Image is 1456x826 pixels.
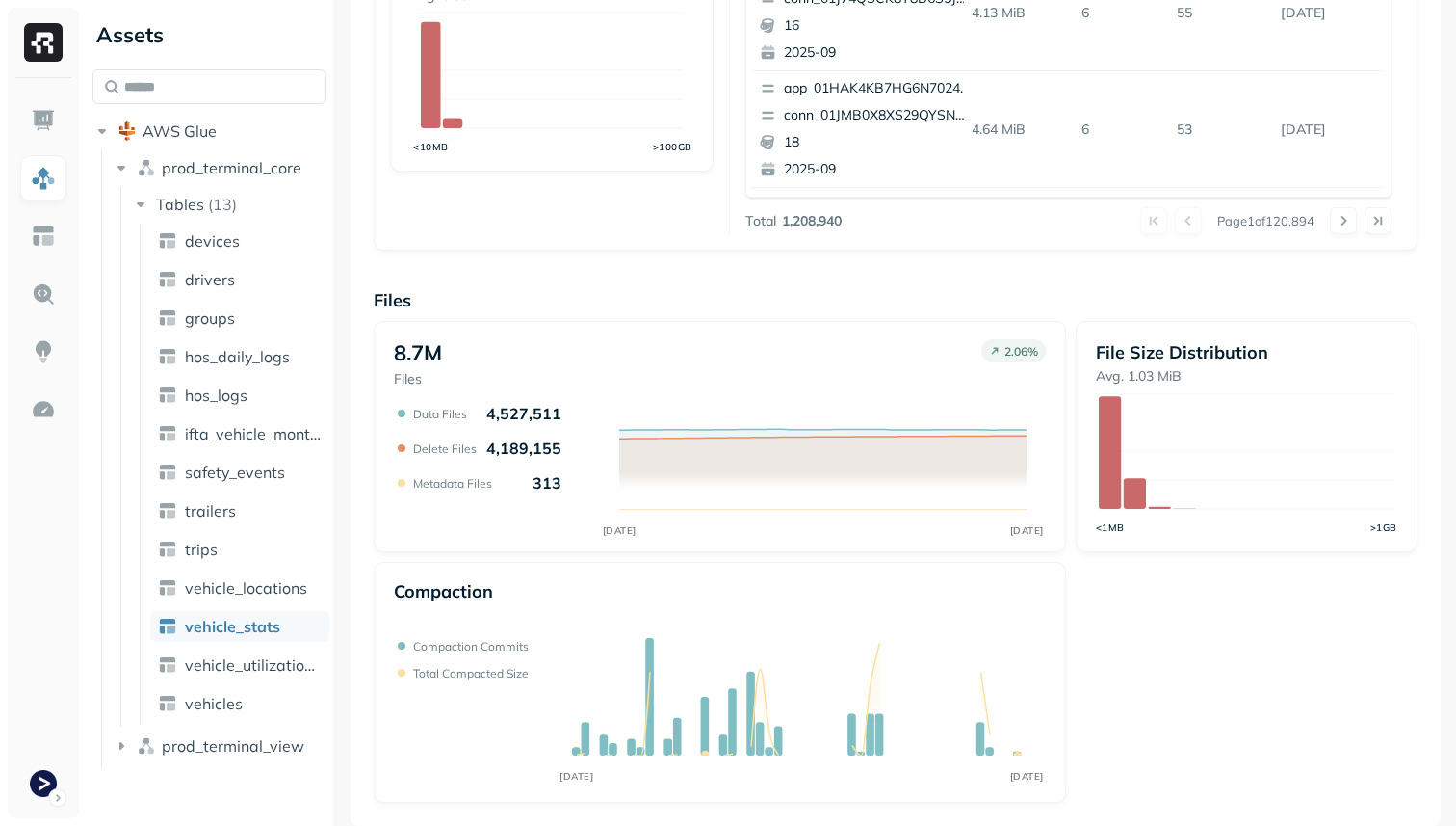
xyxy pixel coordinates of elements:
tspan: [DATE] [1009,524,1043,537]
p: Compaction [394,580,493,602]
p: Total [745,212,776,230]
p: conn_01JMB0X8XS29QYSN2VRNH65ZW6 [784,106,971,125]
img: table [158,386,177,405]
img: Terminal [30,770,57,797]
a: trailers [150,495,329,526]
img: table [158,424,177,443]
p: 1,208,940 [782,212,842,230]
img: Assets [31,166,56,191]
img: Optimization [31,397,56,422]
span: AWS Glue [143,121,217,141]
button: Tables(13) [131,189,328,220]
p: Page 1 of 120,894 [1217,212,1314,229]
img: table [158,463,177,482]
img: table [158,617,177,636]
a: hos_daily_logs [150,341,329,372]
span: vehicles [185,694,243,713]
p: File Size Distribution [1096,341,1397,363]
button: AWS Glue [92,116,326,147]
img: Asset Explorer [31,224,56,249]
img: table [158,694,177,713]
tspan: <1MB [1096,521,1125,533]
span: vehicle_utilization_day [185,655,322,675]
p: 2.06 % [1004,344,1038,359]
p: Files [394,370,442,388]
span: vehicle_stats [185,617,280,636]
p: 53 [1169,113,1273,147]
span: prod_terminal_core [162,158,301,177]
span: groups [185,308,235,328]
tspan: >1GB [1370,521,1397,533]
a: vehicle_utilization_day [150,650,329,680]
img: table [158,231,177,251]
p: 18 [784,133,971,152]
p: 4,189,155 [486,439,561,458]
a: safety_events [150,457,329,488]
tspan: <10MB [413,141,449,152]
a: vehicles [150,688,329,719]
p: Compaction commits [413,639,529,653]
span: trips [185,540,218,559]
tspan: [DATE] [1010,770,1044,783]
p: 4.64 MiB [964,113,1075,147]
img: table [158,501,177,520]
tspan: >100GB [653,141,692,152]
img: namespace [137,736,156,756]
a: ifta_vehicle_months [150,418,329,449]
p: Sep 23, 2025 [1273,113,1385,147]
p: Data Files [413,407,467,421]
span: drivers [185,270,235,289]
p: Delete Files [413,441,477,456]
p: app_01HAK4KB7HG6N7024210G3S8D5 [784,79,971,98]
button: prod_terminal_view [112,731,327,761]
span: prod_terminal_view [162,736,304,756]
span: devices [185,231,240,251]
button: app_01HAK4KB7HG6N7024210G3S8D5conn_01JKHDYE3JPHQXXDK3ZY4GMBBS172025-09 [752,188,979,304]
p: 4,527,511 [486,404,561,423]
a: groups [150,303,329,333]
img: table [158,655,177,675]
a: trips [150,534,329,565]
a: vehicle_stats [150,611,329,642]
p: 16 [784,16,971,36]
p: Metadata Files [413,476,492,491]
a: devices [150,226,329,256]
img: table [158,270,177,289]
p: Total compacted size [413,666,529,680]
img: table [158,540,177,559]
p: 8.7M [394,339,442,366]
p: 2025-09 [784,43,971,63]
p: 313 [533,473,561,493]
p: 2025-09 [784,160,971,179]
a: drivers [150,264,329,295]
span: trailers [185,501,236,520]
tspan: [DATE] [559,770,593,783]
span: hos_logs [185,386,247,405]
p: 6 [1074,113,1169,147]
img: Query Explorer [31,281,56,306]
span: vehicle_locations [185,578,307,598]
a: hos_logs [150,380,329,411]
span: ifta_vehicle_months [185,424,322,443]
p: Avg. 1.03 MiB [1096,367,1397,386]
span: Tables [156,195,204,214]
span: hos_daily_logs [185,347,290,366]
p: Files [374,289,1417,311]
div: Assets [92,19,326,50]
button: app_01HAK4KB7HG6N7024210G3S8D5conn_01JMB0X8XS29QYSN2VRNH65ZW6182025-09 [752,71,979,187]
img: Insights [31,339,56,364]
img: root [117,121,137,141]
img: Ryft [24,23,63,62]
img: namespace [137,158,156,177]
tspan: [DATE] [602,524,636,537]
img: table [158,578,177,598]
img: Dashboard [31,108,56,133]
img: table [158,308,177,328]
p: ( 13 ) [208,195,237,214]
img: table [158,347,177,366]
button: prod_terminal_core [112,152,327,183]
span: safety_events [185,463,285,482]
a: vehicle_locations [150,573,329,603]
